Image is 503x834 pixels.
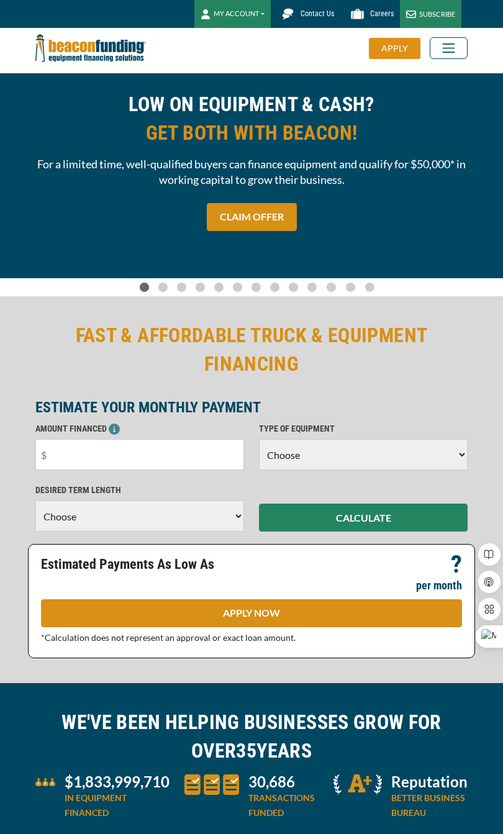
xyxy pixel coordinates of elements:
[184,774,239,795] img: three document icons to convery large amount of transactions funded
[333,774,382,795] img: A + icon
[174,282,189,292] a: Go To Slide 2
[343,282,358,292] a: Go To Slide 11
[35,400,468,415] p: ESTIMATE YOUR MONTHLY PAYMENT
[370,9,394,18] span: Careers
[35,90,468,147] h2: LOW ON EQUIPMENT & CASH?
[193,282,208,292] a: Go To Slide 3
[340,3,400,25] a: Careers
[416,578,462,593] p: per month
[35,321,468,378] h2: FAST & AFFORDABLE TRUCK & EQUIPMENT FINANCING
[286,282,301,292] a: Go To Slide 8
[305,282,320,292] a: Go To Slide 9
[41,632,296,643] span: *Calculation does not represent an approval or exact loan amount.
[137,282,152,292] a: Go To Slide 0
[271,3,340,25] a: Contact Us
[212,282,227,292] a: Go To Slide 4
[230,282,245,292] a: Go To Slide 5
[249,282,264,292] a: Go To Slide 6
[430,37,468,59] button: Toggle navigation
[35,778,55,786] img: three money bags to convey large amount of equipment financed
[301,9,334,18] span: Contact Us
[362,282,378,292] a: Go To Slide 12
[391,791,468,820] p: BETTER BUSINESS BUREAU
[259,421,468,436] p: TYPE OF EQUIPMENT
[35,28,146,68] img: Beacon Funding Corporation logo
[41,599,462,627] a: APPLY NOW
[451,557,462,572] p: ?
[347,3,368,25] img: Beacon Funding Careers
[207,203,297,231] a: CLAIM OFFER
[35,439,244,470] input: $
[324,282,339,292] a: Go To Slide 10
[248,774,319,789] p: 30,686
[65,791,170,820] p: IN EQUIPMENT FINANCED
[259,504,468,532] button: CALCULATE
[65,774,170,789] p: $1,833,999,710
[277,3,299,25] img: Beacon Funding chat
[236,739,256,763] span: 35
[35,708,468,765] h2: WE'VE BEEN HELPING BUSINESSES GROW FOR OVER YEARS
[35,421,244,436] p: AMOUNT FINANCED
[248,791,319,820] p: TRANSACTIONS FUNDED
[156,282,171,292] a: Go To Slide 1
[35,483,244,497] p: DESIRED TERM LENGTH
[41,557,244,572] p: Estimated Payments As Low As
[35,156,468,188] span: For a limited time, well-qualified buyers can finance equipment and qualify for $50,000* in worki...
[369,38,430,59] a: APPLY
[369,38,420,59] div: APPLY
[35,119,468,147] span: GET BOTH WITH BEACON!
[268,282,283,292] a: Go To Slide 7
[391,774,468,789] p: Reputation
